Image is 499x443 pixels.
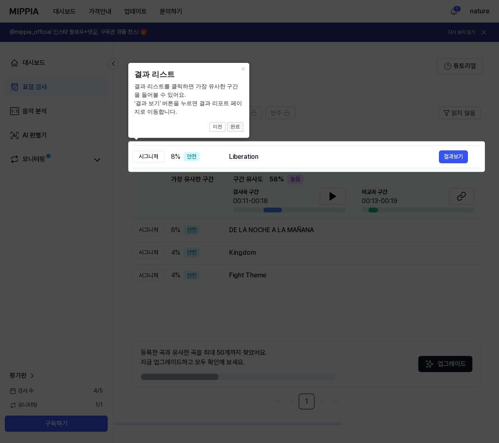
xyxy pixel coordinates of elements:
[439,150,468,163] button: 결과보기
[134,69,243,81] header: 결과 리스트
[236,63,249,74] button: Close
[184,152,200,162] div: 안전
[229,152,439,162] div: Liberation
[227,122,243,132] button: 완료
[209,122,225,132] button: 이전
[132,151,165,163] div: 시그니처
[134,82,243,116] div: 결과 리스트를 클릭하면 가장 유사한 구간을 들어볼 수 있어요. ‘결과 보기’ 버튼을 누르면 결과 리포트 페이지로 이동합니다.
[171,152,180,162] span: 8 %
